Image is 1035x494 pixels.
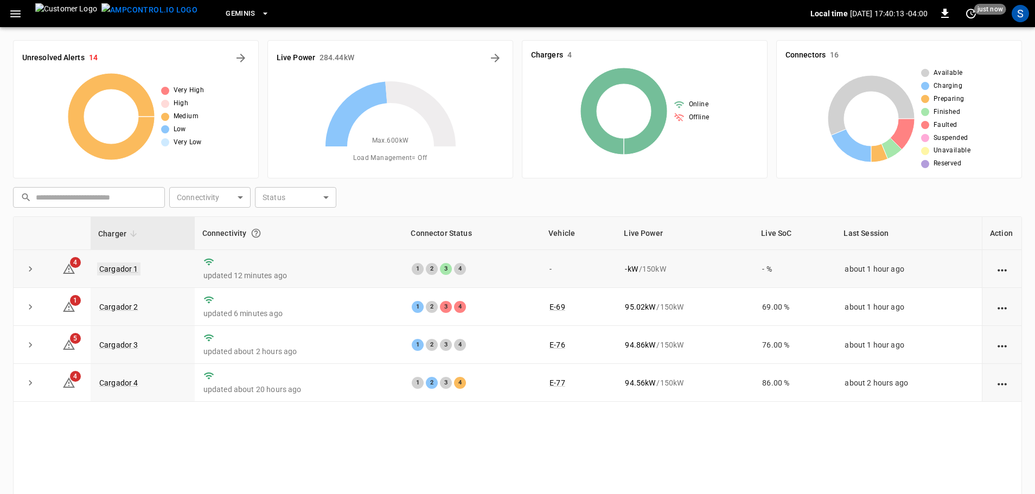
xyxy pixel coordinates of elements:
th: Action [982,217,1021,250]
span: 1 [70,295,81,306]
img: ampcontrol.io logo [101,3,197,17]
h6: 16 [830,49,839,61]
span: Reserved [934,158,961,169]
a: Cargador 2 [99,303,138,311]
p: Local time [810,8,848,19]
div: 4 [454,301,466,313]
span: 4 [70,257,81,268]
p: [DATE] 17:40:13 -04:00 [850,8,928,19]
p: - kW [625,264,637,274]
div: action cell options [995,264,1009,274]
button: Connection between the charger and our software. [246,223,266,243]
a: E-69 [550,303,565,311]
p: 94.56 kW [625,377,655,388]
button: expand row [22,261,39,277]
h6: Live Power [277,52,315,64]
p: updated about 2 hours ago [203,346,395,357]
td: about 1 hour ago [836,326,982,364]
h6: 4 [567,49,572,61]
p: 95.02 kW [625,301,655,312]
div: 4 [454,263,466,275]
td: 86.00 % [753,364,836,402]
div: 3 [440,301,452,313]
a: 4 [62,264,75,272]
p: 94.86 kW [625,339,655,350]
div: 1 [412,263,424,275]
th: Live Power [616,217,753,250]
div: 2 [426,301,438,313]
a: Cargador 3 [99,341,138,349]
h6: Connectors [785,49,826,61]
h6: 14 [89,52,98,64]
span: Online [689,99,708,110]
span: Medium [174,111,199,122]
th: Vehicle [541,217,616,250]
div: 1 [412,377,424,389]
span: Faulted [934,120,957,131]
span: just now [974,4,1006,15]
p: updated 6 minutes ago [203,308,395,319]
th: Connector Status [403,217,541,250]
span: Max. 600 kW [372,136,409,146]
h6: Unresolved Alerts [22,52,85,64]
div: Connectivity [202,223,396,243]
div: 4 [454,339,466,351]
td: 69.00 % [753,288,836,326]
a: 5 [62,340,75,349]
span: Geminis [226,8,255,20]
td: - % [753,250,836,288]
span: 5 [70,333,81,344]
span: Available [934,68,963,79]
span: Offline [689,112,710,123]
img: Customer Logo [35,3,97,24]
button: expand row [22,375,39,391]
span: Finished [934,107,960,118]
a: 1 [62,301,75,310]
p: updated about 20 hours ago [203,384,395,395]
span: Unavailable [934,145,970,156]
th: Live SoC [753,217,836,250]
a: 4 [62,378,75,387]
div: action cell options [995,339,1009,350]
p: updated 12 minutes ago [203,270,395,281]
div: 3 [440,339,452,351]
td: about 2 hours ago [836,364,982,402]
span: 4 [70,371,81,382]
a: Cargador 1 [97,262,140,275]
span: Very High [174,85,205,96]
a: Cargador 4 [99,378,138,387]
td: about 1 hour ago [836,288,982,326]
div: 1 [412,339,424,351]
div: / 150 kW [625,264,745,274]
span: High [174,98,189,109]
div: profile-icon [1012,5,1029,22]
div: 2 [426,377,438,389]
h6: Chargers [531,49,563,61]
span: Low [174,124,186,135]
div: 4 [454,377,466,389]
div: 1 [412,301,424,313]
div: 2 [426,339,438,351]
button: expand row [22,299,39,315]
span: Charging [934,81,962,92]
a: E-76 [550,341,565,349]
h6: 284.44 kW [320,52,354,64]
button: All Alerts [232,49,250,67]
button: expand row [22,337,39,353]
div: / 150 kW [625,301,745,312]
span: Very Low [174,137,202,148]
div: 3 [440,377,452,389]
th: Last Session [836,217,982,250]
button: Energy Overview [487,49,504,67]
div: action cell options [995,377,1009,388]
div: 3 [440,263,452,275]
td: about 1 hour ago [836,250,982,288]
span: Preparing [934,94,964,105]
div: 2 [426,263,438,275]
span: Load Management = Off [353,153,427,164]
span: Suspended [934,133,968,144]
td: 76.00 % [753,326,836,364]
span: Charger [98,227,140,240]
td: - [541,250,616,288]
div: / 150 kW [625,339,745,350]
